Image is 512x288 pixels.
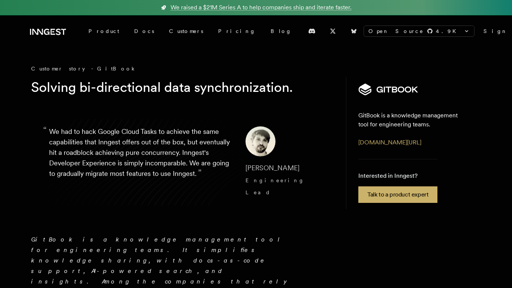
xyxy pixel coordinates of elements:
p: We had to hack Google Cloud Tasks to achieve the same capabilities that Inngest offers out of the... [49,126,234,198]
img: Image of Johan Preynat [246,126,275,156]
a: Talk to a product expert [358,186,437,203]
span: ” [198,167,202,178]
span: We raised a $21M Series A to help companies ship and iterate faster. [171,3,352,12]
a: Bluesky [346,25,362,37]
a: Blog [263,24,299,38]
a: Customers [162,24,211,38]
a: Pricing [211,24,263,38]
a: X [325,25,341,37]
span: Engineering Lead [246,177,305,195]
span: 4.9 K [436,27,461,35]
a: [DOMAIN_NAME][URL] [358,139,421,146]
span: “ [43,128,47,132]
a: Docs [127,24,162,38]
p: Interested in Inngest? [358,171,437,180]
div: Customer story - GitBook [31,65,331,72]
span: Open Source [368,27,424,35]
a: Discord [304,25,320,37]
h1: Solving bi-directional data synchronization. [31,78,319,96]
span: [PERSON_NAME] [246,164,299,172]
p: GitBook is a knowledge management tool for engineering teams. [358,111,469,129]
div: Product [81,24,127,38]
img: GitBook's logo [358,83,418,96]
